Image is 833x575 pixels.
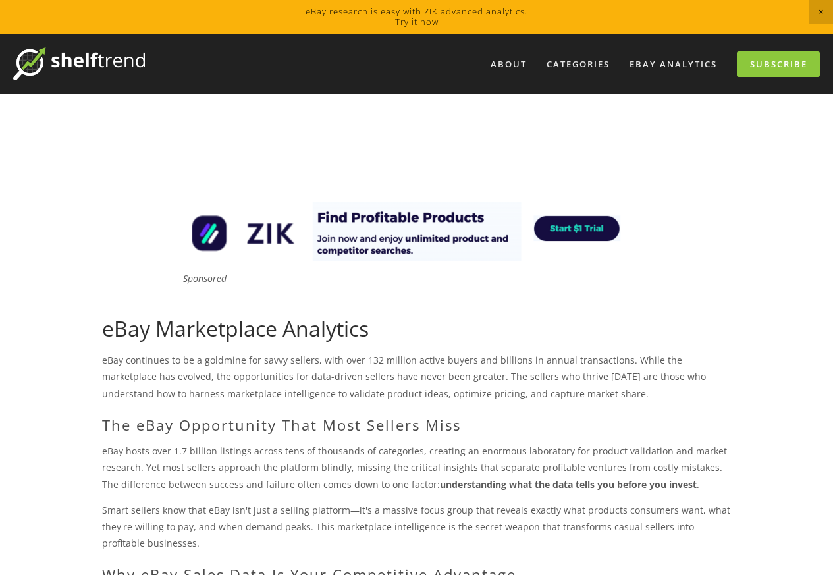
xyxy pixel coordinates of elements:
a: eBay Analytics [621,53,726,75]
strong: understanding what the data tells you before you invest [440,478,697,491]
h1: eBay Marketplace Analytics [102,316,732,341]
p: eBay continues to be a goldmine for savvy sellers, with over 132 million active buyers and billio... [102,352,732,402]
h2: The eBay Opportunity That Most Sellers Miss [102,416,732,433]
p: eBay hosts over 1.7 billion listings across tens of thousands of categories, creating an enormous... [102,443,732,493]
p: Smart sellers know that eBay isn't just a selling platform—it's a massive focus group that reveal... [102,502,732,552]
img: ShelfTrend [13,47,145,80]
div: Categories [538,53,618,75]
a: Try it now [395,16,439,28]
em: Sponsored [183,272,227,285]
a: About [482,53,535,75]
a: Subscribe [737,51,820,77]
